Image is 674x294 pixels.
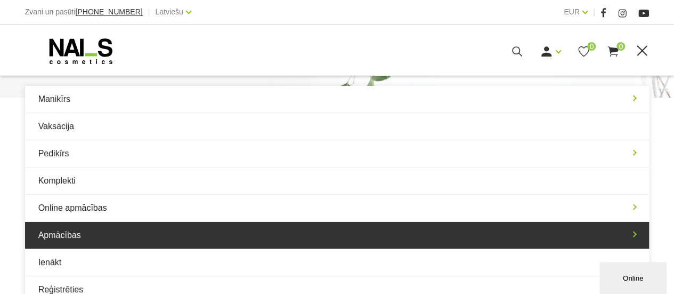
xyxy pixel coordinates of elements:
span: | [593,5,595,19]
a: Manikīrs [25,86,649,113]
span: 0 [616,42,625,51]
a: Latviešu [156,5,183,18]
a: [PHONE_NUMBER] [76,8,143,16]
a: 0 [577,45,590,58]
span: 0 [587,42,596,51]
a: Ienākt [25,249,649,276]
div: Zvani un pasūti [25,5,143,19]
a: Vaksācija [25,113,649,140]
a: Pedikīrs [25,140,649,167]
span: [PHONE_NUMBER] [76,7,143,16]
a: Online apmācības [25,195,649,221]
a: Apmācības [25,222,649,249]
a: 0 [606,45,620,58]
iframe: chat widget [599,260,669,294]
a: EUR [564,5,580,18]
a: Komplekti [25,168,649,194]
span: | [148,5,150,19]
